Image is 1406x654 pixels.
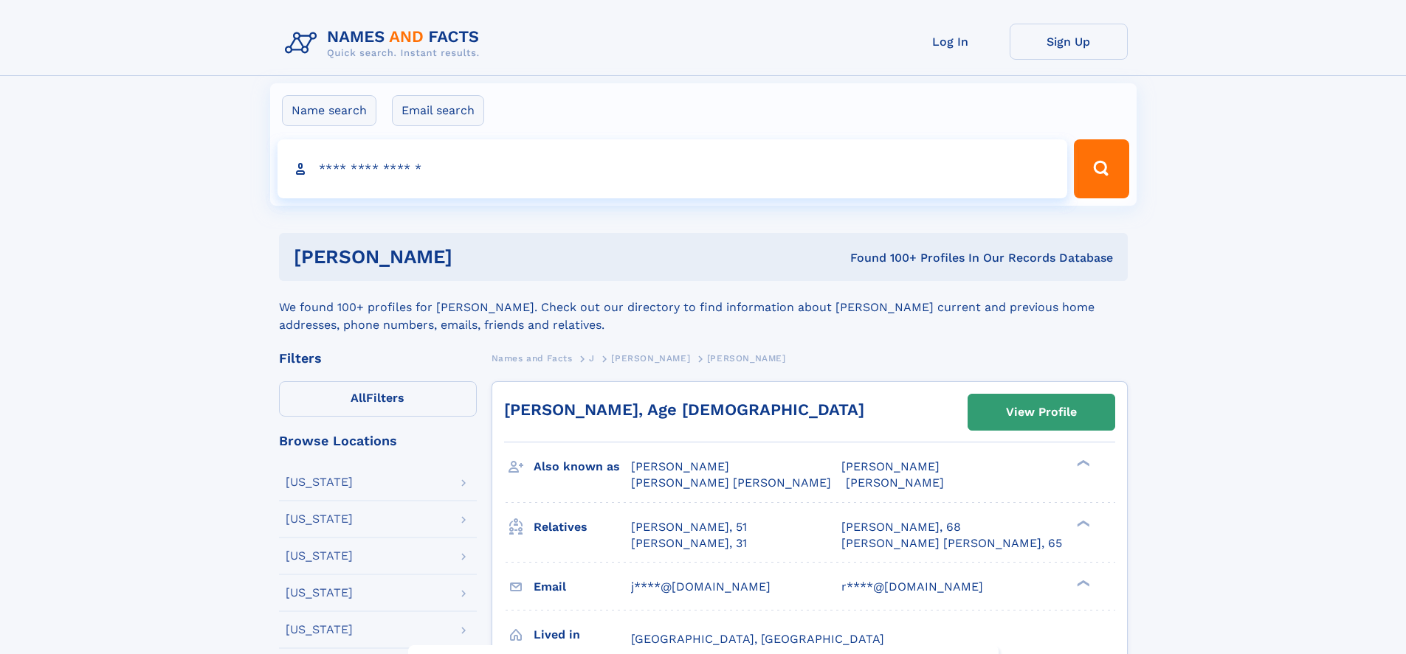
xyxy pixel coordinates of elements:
a: Names and Facts [492,349,573,367]
input: search input [278,139,1068,198]
a: [PERSON_NAME], 68 [841,519,961,535]
a: Log In [892,24,1010,60]
span: [GEOGRAPHIC_DATA], [GEOGRAPHIC_DATA] [631,632,884,646]
div: ❯ [1073,518,1091,528]
span: [PERSON_NAME] [631,459,729,473]
h3: Also known as [534,454,631,479]
span: [PERSON_NAME] [707,353,786,363]
a: [PERSON_NAME], 51 [631,519,747,535]
a: Sign Up [1010,24,1128,60]
label: Name search [282,95,376,126]
h3: Lived in [534,622,631,647]
span: [PERSON_NAME] [841,459,940,473]
a: [PERSON_NAME] [PERSON_NAME], 65 [841,535,1062,552]
div: Browse Locations [279,434,477,448]
span: [PERSON_NAME] [PERSON_NAME] [631,476,831,490]
div: [US_STATE] [286,476,353,488]
h1: [PERSON_NAME] [294,248,652,266]
a: [PERSON_NAME], Age [DEMOGRAPHIC_DATA] [504,400,864,419]
div: [US_STATE] [286,587,353,599]
h3: Relatives [534,515,631,540]
span: J [589,353,595,363]
div: [US_STATE] [286,513,353,525]
a: J [589,349,595,367]
label: Email search [392,95,484,126]
div: View Profile [1006,395,1077,429]
h3: Email [534,574,631,599]
a: View Profile [968,394,1114,430]
div: [US_STATE] [286,550,353,562]
button: Search Button [1074,139,1128,198]
span: [PERSON_NAME] [611,353,690,363]
a: [PERSON_NAME], 31 [631,535,747,552]
div: ❯ [1073,578,1091,588]
div: [US_STATE] [286,624,353,636]
div: Filters [279,352,477,365]
div: Found 100+ Profiles In Our Records Database [651,250,1113,266]
a: [PERSON_NAME] [611,349,690,367]
div: We found 100+ profiles for [PERSON_NAME]. Check out our directory to find information about [PERS... [279,281,1128,334]
div: ❯ [1073,459,1091,468]
label: Filters [279,381,477,417]
span: All [351,391,366,405]
img: Logo Names and Facts [279,24,492,63]
span: [PERSON_NAME] [846,476,944,490]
